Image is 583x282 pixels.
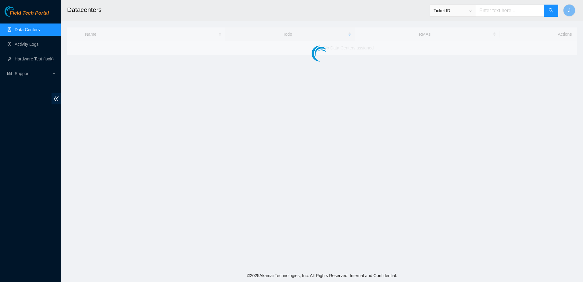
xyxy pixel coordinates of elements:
button: search [544,5,558,17]
a: Hardware Test (isok) [15,56,54,61]
span: double-left [52,93,61,104]
a: Akamai TechnologiesField Tech Portal [5,11,49,19]
a: Activity Logs [15,42,39,47]
span: search [549,8,553,14]
input: Enter text here... [476,5,544,17]
span: J [568,7,570,14]
button: J [563,4,575,16]
span: Field Tech Portal [10,10,49,16]
a: Data Centers [15,27,40,32]
span: Support [15,67,51,80]
img: Akamai Technologies [5,6,31,17]
span: read [7,71,12,76]
footer: © 2025 Akamai Technologies, Inc. All Rights Reserved. Internal and Confidential. [61,269,583,282]
span: Ticket ID [434,6,472,15]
